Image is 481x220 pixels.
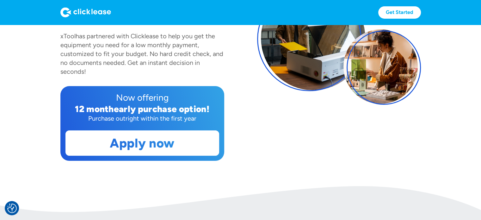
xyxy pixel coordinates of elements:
[378,6,421,19] a: Get Started
[60,7,111,17] img: Logo
[65,114,219,123] div: Purchase outright within the first year
[66,131,219,155] a: Apply now
[60,32,76,40] div: xTool
[60,32,223,75] div: has partnered with Clicklease to help you get the equipment you need for a low monthly payment, c...
[65,91,219,104] div: Now offering
[7,204,17,213] img: Revisit consent button
[7,204,17,213] button: Consent Preferences
[114,104,209,114] div: early purchase option!
[75,104,114,114] div: 12 month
